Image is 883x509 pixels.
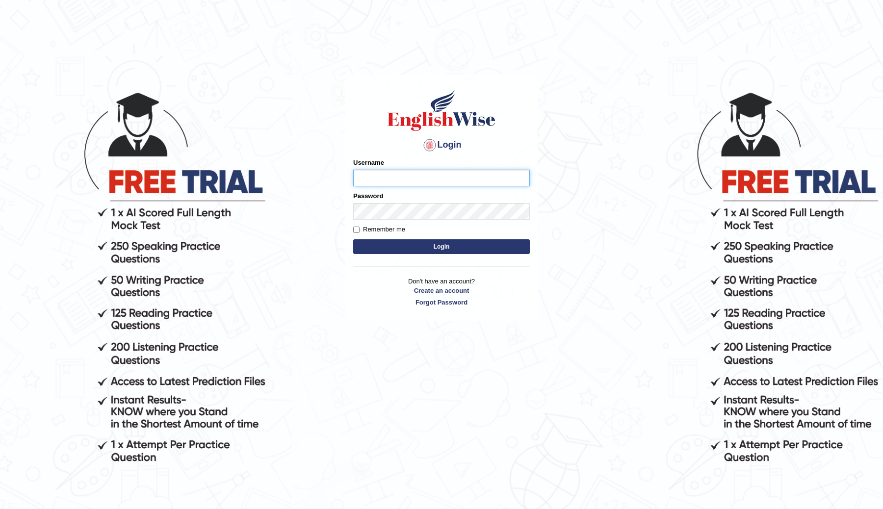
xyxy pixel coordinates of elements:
[353,137,530,153] h4: Login
[386,88,497,132] img: Logo of English Wise sign in for intelligent practice with AI
[353,227,360,233] input: Remember me
[353,286,530,295] a: Create an account
[353,191,383,201] label: Password
[353,158,384,167] label: Username
[353,225,405,234] label: Remember me
[353,277,530,307] p: Don't have an account?
[353,298,530,307] a: Forgot Password
[353,239,530,254] button: Login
